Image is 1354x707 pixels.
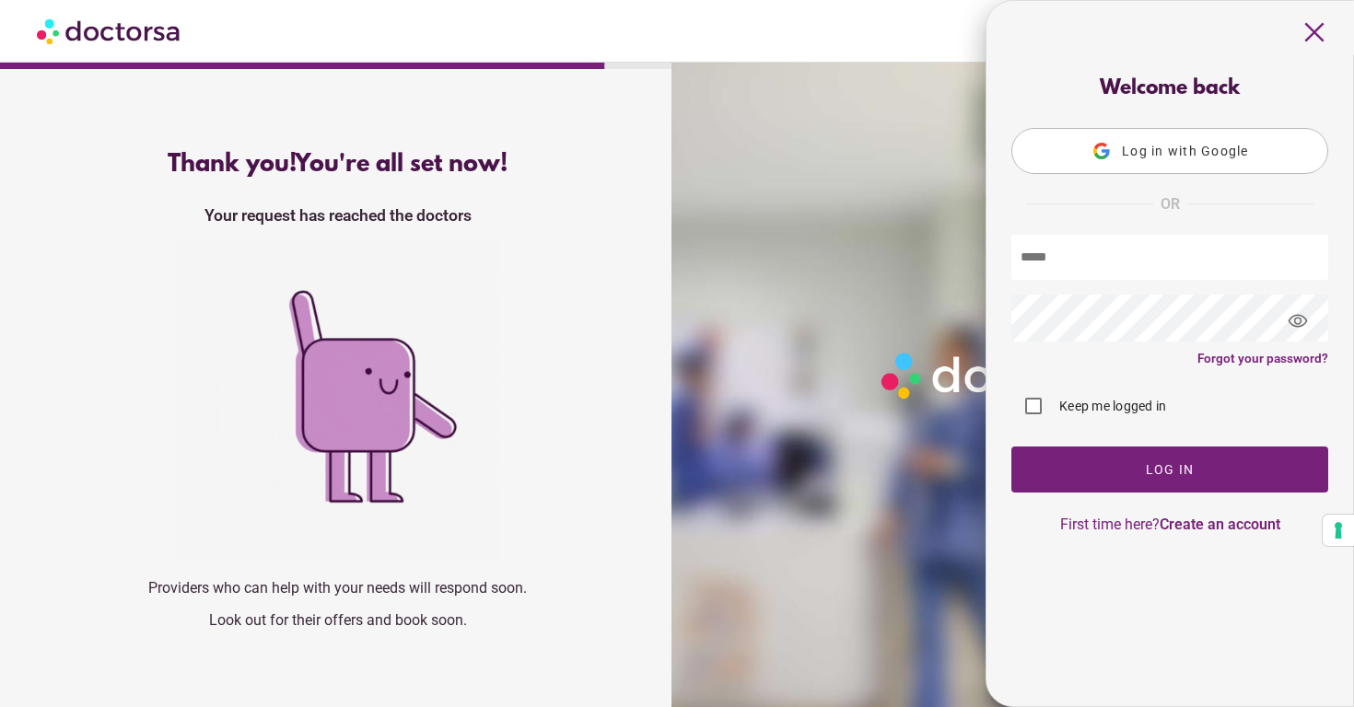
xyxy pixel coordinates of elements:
[1273,296,1323,346] span: visibility
[1297,15,1332,50] span: close
[1056,397,1166,415] label: Keep me logged in
[1323,515,1354,546] button: Your consent preferences for tracking technologies
[1160,516,1280,533] a: Create an account
[1146,462,1195,477] span: Log In
[1197,351,1328,365] a: Forgot your password?
[1122,144,1249,158] span: Log in with Google
[1011,77,1328,100] div: Welcome back
[37,10,182,52] img: Doctorsa.com
[39,151,636,179] div: Thank you!
[177,238,499,561] img: success
[295,151,508,179] span: You're all set now!
[1161,192,1180,216] span: OR
[204,206,472,225] strong: Your request has reached the doctors
[1011,128,1328,174] button: Log in with Google
[1011,516,1328,533] p: First time here?
[39,611,636,629] p: Look out for their offers and book soon.
[874,345,1145,406] img: Logo-Doctorsa-trans-White-partial-flat.png
[39,579,636,597] p: Providers who can help with your needs will respond soon.
[1011,446,1328,493] button: Log In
